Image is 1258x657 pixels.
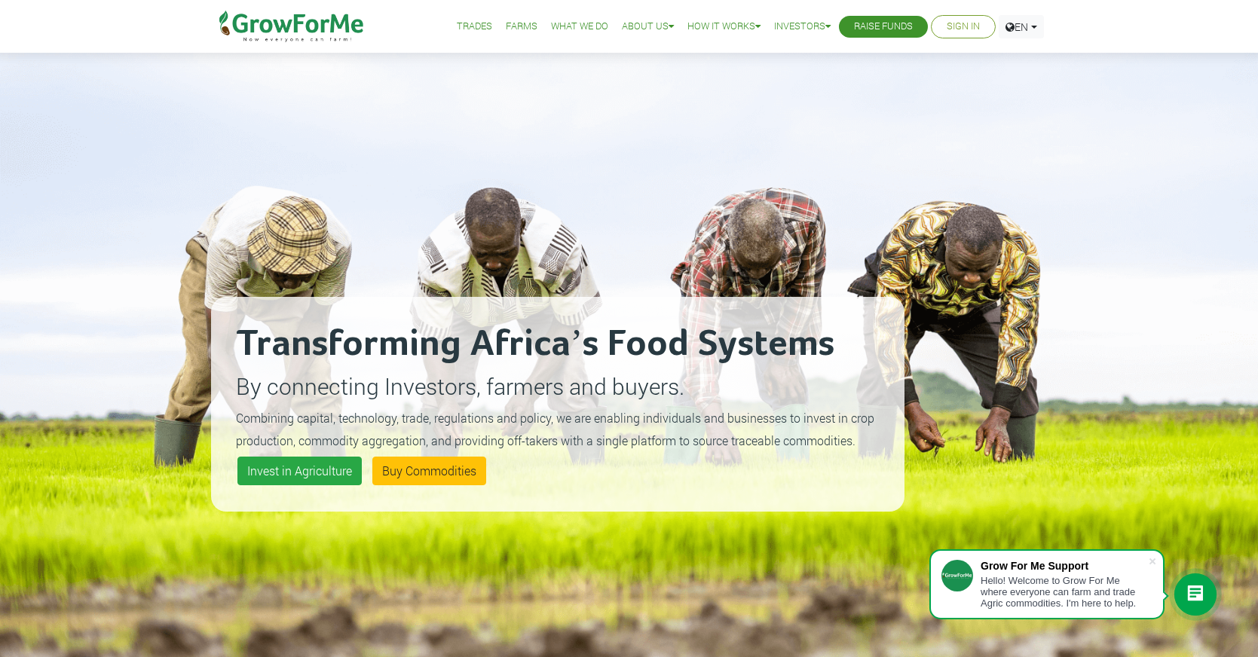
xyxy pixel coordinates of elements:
[506,19,537,35] a: Farms
[999,15,1044,38] a: EN
[622,19,674,35] a: About Us
[236,410,874,448] small: Combining capital, technology, trade, regulations and policy, we are enabling individuals and bus...
[457,19,492,35] a: Trades
[236,369,880,403] p: By connecting Investors, farmers and buyers.
[551,19,608,35] a: What We Do
[372,457,486,485] a: Buy Commodities
[981,560,1148,572] div: Grow For Me Support
[774,19,831,35] a: Investors
[687,19,761,35] a: How it Works
[237,457,362,485] a: Invest in Agriculture
[947,19,980,35] a: Sign In
[854,19,913,35] a: Raise Funds
[236,322,880,367] h2: Transforming Africa’s Food Systems
[981,575,1148,609] div: Hello! Welcome to Grow For Me where everyone can farm and trade Agric commodities. I'm here to help.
